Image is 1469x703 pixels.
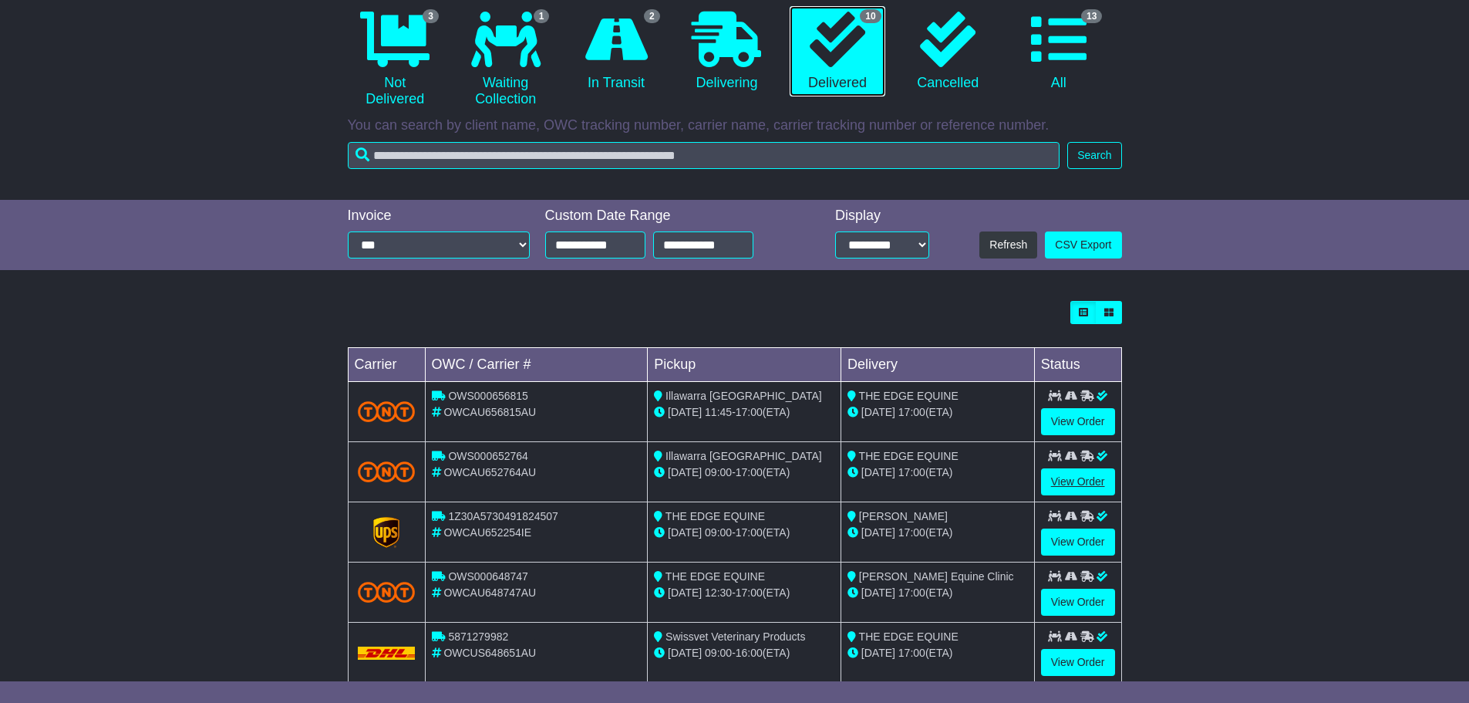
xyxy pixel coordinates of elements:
[358,401,416,422] img: TNT_Domestic.png
[901,6,996,97] a: Cancelled
[654,585,834,601] div: - (ETA)
[790,6,884,97] a: 10 Delivered
[665,450,822,462] span: Illawarra [GEOGRAPHIC_DATA]
[668,466,702,478] span: [DATE]
[679,6,774,97] a: Delivering
[568,6,663,97] a: 2 In Transit
[448,630,508,643] span: 5871279982
[358,461,416,482] img: TNT_Domestic.png
[1011,6,1106,97] a: 13 All
[705,466,732,478] span: 09:00
[348,348,425,382] td: Carrier
[847,645,1028,661] div: (ETA)
[458,6,553,113] a: 1 Waiting Collection
[835,208,929,225] div: Display
[898,406,925,418] span: 17:00
[348,6,443,113] a: 3 Not Delivered
[861,466,895,478] span: [DATE]
[859,390,959,402] span: THE EDGE EQUINE
[443,586,536,599] span: OWCAU648747AU
[898,526,925,539] span: 17:00
[859,570,1014,583] span: [PERSON_NAME] Equine Clinic
[665,630,805,643] span: Swissvet Veterinary Products
[736,526,763,539] span: 17:00
[736,586,763,599] span: 17:00
[847,465,1028,481] div: (ETA)
[898,586,925,599] span: 17:00
[979,232,1037,259] button: Refresh
[705,647,732,659] span: 09:00
[861,526,895,539] span: [DATE]
[705,586,732,599] span: 12:30
[425,348,648,382] td: OWC / Carrier #
[443,406,536,418] span: OWCAU656815AU
[1041,408,1115,435] a: View Order
[654,645,834,661] div: - (ETA)
[1067,142,1121,169] button: Search
[348,117,1122,134] p: You can search by client name, OWC tracking number, carrier name, carrier tracking number or refe...
[859,450,959,462] span: THE EDGE EQUINE
[443,647,536,659] span: OWCUS648651AU
[443,526,531,539] span: OWCAU652254IE
[1041,589,1115,616] a: View Order
[705,406,732,418] span: 11:45
[448,390,528,402] span: OWS000656815
[358,647,416,659] img: DHL.png
[648,348,841,382] td: Pickup
[423,9,439,23] span: 3
[861,406,895,418] span: [DATE]
[665,390,822,402] span: Illawarra [GEOGRAPHIC_DATA]
[898,647,925,659] span: 17:00
[654,465,834,481] div: - (ETA)
[898,466,925,478] span: 17:00
[1034,348,1121,382] td: Status
[736,406,763,418] span: 17:00
[736,647,763,659] span: 16:00
[668,526,702,539] span: [DATE]
[861,647,895,659] span: [DATE]
[534,9,550,23] span: 1
[847,404,1028,421] div: (ETA)
[1041,649,1115,676] a: View Order
[654,404,834,421] div: - (ETA)
[847,585,1028,601] div: (ETA)
[1045,232,1121,259] a: CSV Export
[1041,468,1115,495] a: View Order
[373,517,399,548] img: GetCarrierServiceLogo
[668,586,702,599] span: [DATE]
[1041,529,1115,556] a: View Order
[847,525,1028,541] div: (ETA)
[443,466,536,478] span: OWCAU652764AU
[736,466,763,478] span: 17:00
[668,647,702,659] span: [DATE]
[859,510,948,522] span: [PERSON_NAME]
[665,510,765,522] span: THE EDGE EQUINE
[545,208,793,225] div: Custom Date Range
[705,526,732,539] span: 09:00
[860,9,881,23] span: 10
[841,348,1034,382] td: Delivery
[654,525,834,541] div: - (ETA)
[644,9,660,23] span: 2
[859,630,959,643] span: THE EDGE EQUINE
[861,586,895,599] span: [DATE]
[668,406,702,418] span: [DATE]
[358,582,416,603] img: TNT_Domestic.png
[448,570,528,583] span: OWS000648747
[1081,9,1102,23] span: 13
[448,510,558,522] span: 1Z30A5730491824507
[665,570,765,583] span: THE EDGE EQUINE
[448,450,528,462] span: OWS000652764
[348,208,530,225] div: Invoice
